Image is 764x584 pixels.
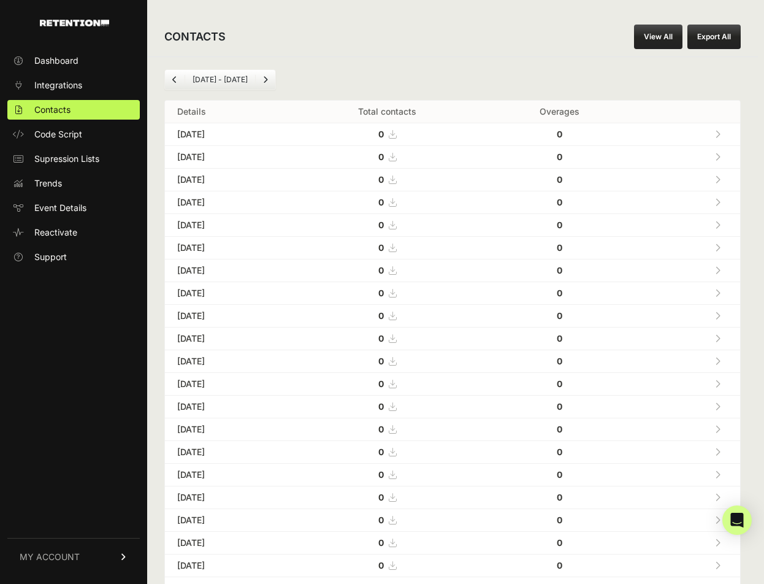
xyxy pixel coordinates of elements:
[165,191,290,214] td: [DATE]
[165,350,290,373] td: [DATE]
[165,123,290,146] td: [DATE]
[165,70,185,90] a: Previous
[7,247,140,267] a: Support
[484,101,635,123] th: Overages
[165,214,290,237] td: [DATE]
[7,198,140,218] a: Event Details
[165,146,290,169] td: [DATE]
[378,378,384,389] strong: 0
[40,20,109,26] img: Retention.com
[378,469,384,480] strong: 0
[557,129,562,139] strong: 0
[378,220,384,230] strong: 0
[34,104,71,116] span: Contacts
[165,305,290,328] td: [DATE]
[165,441,290,464] td: [DATE]
[634,25,682,49] a: View All
[165,486,290,509] td: [DATE]
[378,401,384,412] strong: 0
[378,265,384,275] strong: 0
[557,220,562,230] strong: 0
[165,328,290,350] td: [DATE]
[165,237,290,259] td: [DATE]
[557,152,562,162] strong: 0
[165,418,290,441] td: [DATE]
[557,424,562,434] strong: 0
[557,174,562,185] strong: 0
[256,70,275,90] a: Next
[378,197,384,207] strong: 0
[557,515,562,525] strong: 0
[378,288,384,298] strong: 0
[165,555,290,577] td: [DATE]
[378,424,384,434] strong: 0
[557,447,562,457] strong: 0
[557,356,562,366] strong: 0
[557,537,562,548] strong: 0
[165,509,290,532] td: [DATE]
[378,333,384,344] strong: 0
[34,55,78,67] span: Dashboard
[378,310,384,321] strong: 0
[687,25,741,49] button: Export All
[34,177,62,190] span: Trends
[7,223,140,242] a: Reactivate
[20,551,80,563] span: MY ACCOUNT
[165,101,290,123] th: Details
[34,251,67,263] span: Support
[557,288,562,298] strong: 0
[165,169,290,191] td: [DATE]
[185,75,255,85] li: [DATE] - [DATE]
[7,174,140,193] a: Trends
[557,333,562,344] strong: 0
[378,356,384,366] strong: 0
[290,101,484,123] th: Total contacts
[378,537,384,548] strong: 0
[557,492,562,502] strong: 0
[34,202,86,214] span: Event Details
[378,447,384,457] strong: 0
[7,51,140,71] a: Dashboard
[557,242,562,253] strong: 0
[165,532,290,555] td: [DATE]
[34,128,82,140] span: Code Script
[557,469,562,480] strong: 0
[722,505,752,535] div: Open Intercom Messenger
[34,226,77,239] span: Reactivate
[34,79,82,91] span: Integrations
[7,125,140,144] a: Code Script
[7,149,140,169] a: Supression Lists
[557,560,562,571] strong: 0
[378,560,384,571] strong: 0
[7,538,140,575] a: MY ACCOUNT
[557,310,562,321] strong: 0
[378,492,384,502] strong: 0
[165,259,290,282] td: [DATE]
[34,153,99,165] span: Supression Lists
[378,129,384,139] strong: 0
[557,197,562,207] strong: 0
[165,282,290,305] td: [DATE]
[557,378,562,389] strong: 0
[557,265,562,275] strong: 0
[7,100,140,120] a: Contacts
[378,152,384,162] strong: 0
[378,174,384,185] strong: 0
[165,396,290,418] td: [DATE]
[164,28,226,45] h2: CONTACTS
[165,464,290,486] td: [DATE]
[557,401,562,412] strong: 0
[378,515,384,525] strong: 0
[165,373,290,396] td: [DATE]
[378,242,384,253] strong: 0
[7,75,140,95] a: Integrations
